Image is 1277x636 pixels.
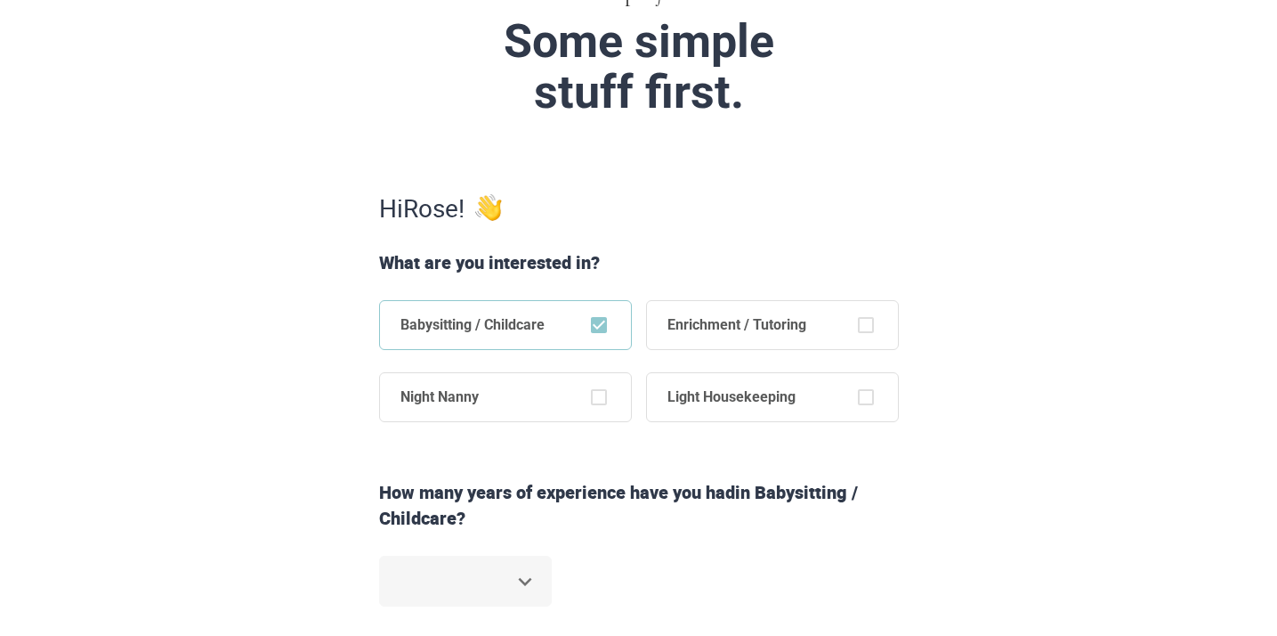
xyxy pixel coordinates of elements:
img: undo [475,194,502,221]
div: ​ [379,556,553,607]
div: Hi Rose ! [372,190,906,225]
div: What are you interested in? [372,250,906,276]
div: Some simple stuff first. [219,16,1059,118]
span: Enrichment / Tutoring [646,300,828,350]
span: Light Housekeeping [646,372,817,422]
span: Babysitting / Childcare [379,300,566,350]
span: Night Nanny [379,372,500,422]
div: How many years of experience have you had in Babysitting / Childcare ? [372,480,906,531]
